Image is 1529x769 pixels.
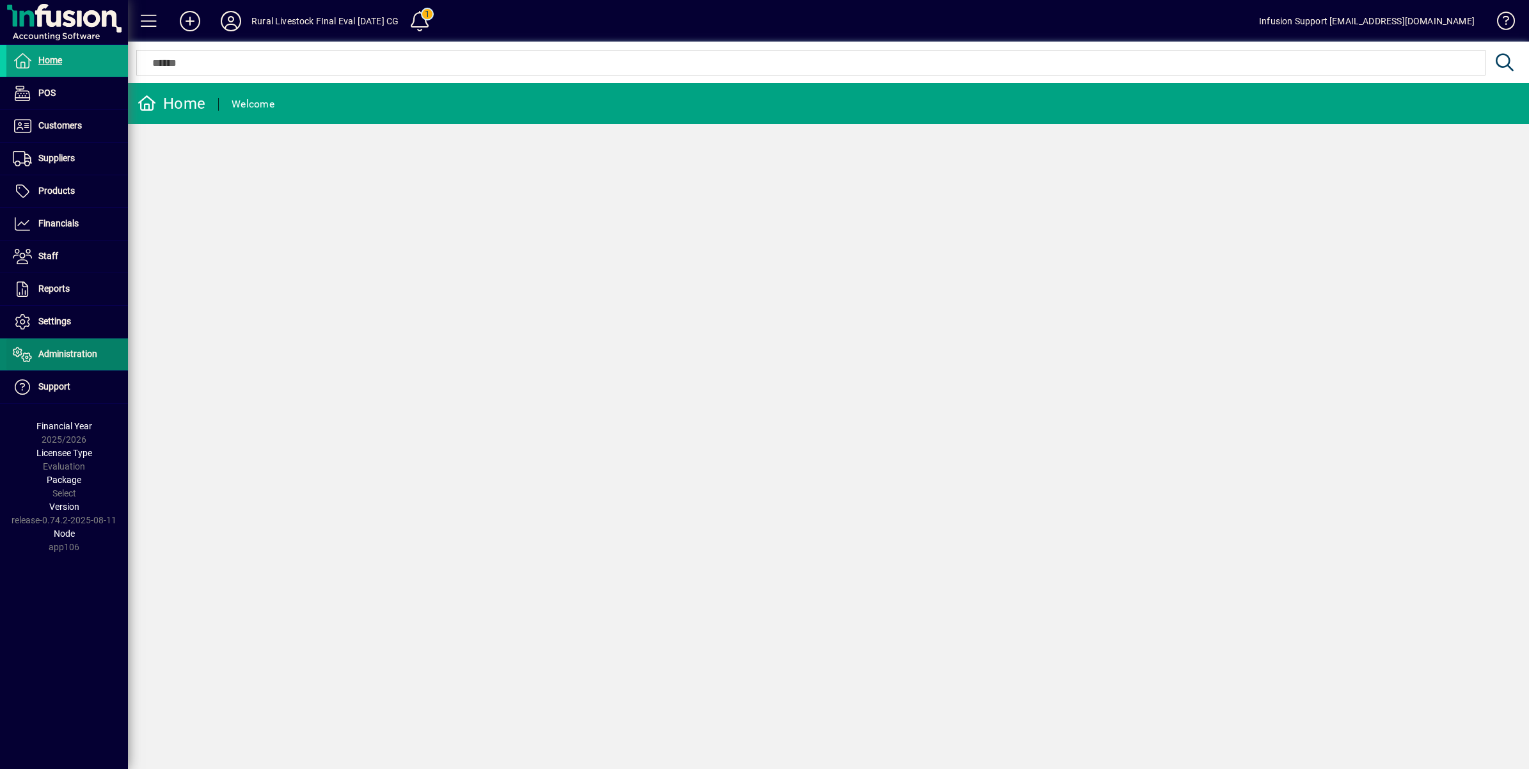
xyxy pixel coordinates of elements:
[170,10,210,33] button: Add
[38,55,62,65] span: Home
[1259,11,1475,31] div: Infusion Support [EMAIL_ADDRESS][DOMAIN_NAME]
[1487,3,1513,44] a: Knowledge Base
[38,316,71,326] span: Settings
[54,528,75,539] span: Node
[6,175,128,207] a: Products
[6,273,128,305] a: Reports
[38,120,82,131] span: Customers
[38,218,79,228] span: Financials
[38,186,75,196] span: Products
[47,475,81,485] span: Package
[6,371,128,403] a: Support
[232,94,274,115] div: Welcome
[6,143,128,175] a: Suppliers
[38,88,56,98] span: POS
[6,110,128,142] a: Customers
[6,306,128,338] a: Settings
[38,381,70,392] span: Support
[38,349,97,359] span: Administration
[6,241,128,273] a: Staff
[38,153,75,163] span: Suppliers
[36,421,92,431] span: Financial Year
[38,283,70,294] span: Reports
[251,11,399,31] div: Rural Livestock FInal Eval [DATE] CG
[6,208,128,240] a: Financials
[38,251,58,261] span: Staff
[49,502,79,512] span: Version
[6,338,128,370] a: Administration
[36,448,92,458] span: Licensee Type
[6,77,128,109] a: POS
[138,93,205,114] div: Home
[210,10,251,33] button: Profile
